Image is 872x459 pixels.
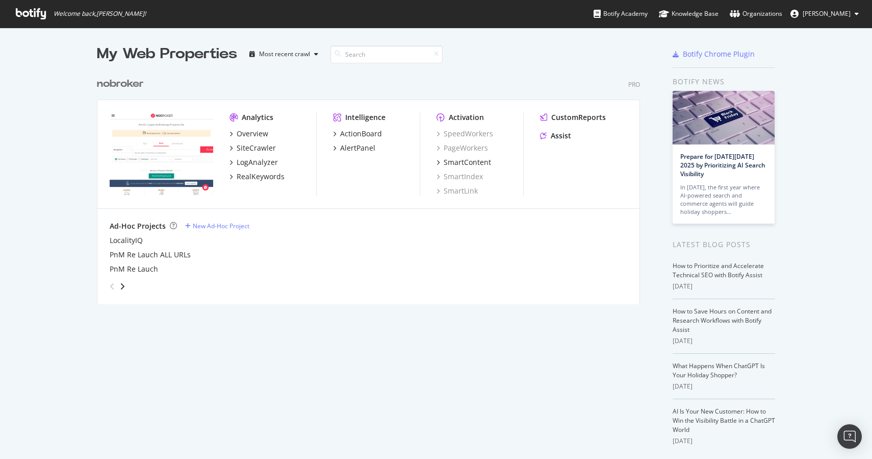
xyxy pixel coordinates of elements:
div: Activation [449,112,484,123]
div: Assist [551,131,571,141]
div: My Web Properties [97,44,237,64]
div: SiteCrawler [237,143,276,153]
div: [DATE] [673,282,775,291]
div: Overview [237,129,268,139]
div: Most recent crawl [259,51,310,57]
a: CustomReports [540,112,606,123]
a: Assist [540,131,571,141]
div: ActionBoard [340,129,382,139]
a: How to Save Hours on Content and Research Workflows with Botify Assist [673,307,772,334]
a: RealKeywords [229,172,285,182]
div: CustomReports [551,112,606,123]
div: LogAnalyzer [237,157,278,167]
a: LogAnalyzer [229,157,278,167]
div: Botify news [673,76,775,87]
div: Latest Blog Posts [673,239,775,250]
div: nobroker [97,77,144,91]
div: In [DATE], the first year where AI-powered search and commerce agents will guide holiday shoppers… [680,183,767,216]
a: SmartContent [437,157,491,167]
span: Welcome back, [PERSON_NAME] ! [54,10,146,18]
div: [DATE] [673,437,775,446]
a: LocalityIQ [110,235,143,246]
a: Overview [229,129,268,139]
div: Botify Academy [594,9,648,19]
div: [DATE] [673,336,775,346]
div: New Ad-Hoc Project [193,222,249,230]
span: Rahul Sahani [803,9,851,18]
a: SmartLink [437,186,478,196]
div: SmartContent [444,157,491,167]
div: [DATE] [673,382,775,391]
a: New Ad-Hoc Project [185,222,249,230]
div: angle-left [106,278,119,295]
div: Analytics [242,112,273,123]
img: Prepare for Black Friday 2025 by Prioritizing AI Search Visibility [673,91,775,144]
div: angle-right [119,281,126,292]
div: Botify Chrome Plugin [683,49,755,59]
a: PnM Re Lauch [110,264,158,274]
a: SiteCrawler [229,143,276,153]
button: Most recent crawl [245,46,322,62]
a: ActionBoard [333,129,382,139]
a: PageWorkers [437,143,488,153]
div: Organizations [730,9,782,19]
button: [PERSON_NAME] [782,6,867,22]
a: nobroker [97,77,148,91]
a: How to Prioritize and Accelerate Technical SEO with Botify Assist [673,261,764,279]
div: Ad-Hoc Projects [110,221,166,231]
a: AlertPanel [333,143,375,153]
a: Botify Chrome Plugin [673,49,755,59]
input: Search [330,45,443,63]
a: SmartIndex [437,172,483,182]
div: grid [97,64,648,304]
a: PnM Re Lauch ALL URLs [110,250,191,260]
div: Knowledge Base [659,9,719,19]
a: What Happens When ChatGPT Is Your Holiday Shopper? [673,361,765,379]
div: AlertPanel [340,143,375,153]
a: AI Is Your New Customer: How to Win the Visibility Battle in a ChatGPT World [673,407,775,434]
img: nobroker.com [110,112,213,195]
div: RealKeywords [237,172,285,182]
div: Intelligence [345,112,386,123]
a: SpeedWorkers [437,129,493,139]
div: Open Intercom Messenger [837,424,862,449]
a: Prepare for [DATE][DATE] 2025 by Prioritizing AI Search Visibility [680,152,765,178]
div: Pro [628,80,640,89]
